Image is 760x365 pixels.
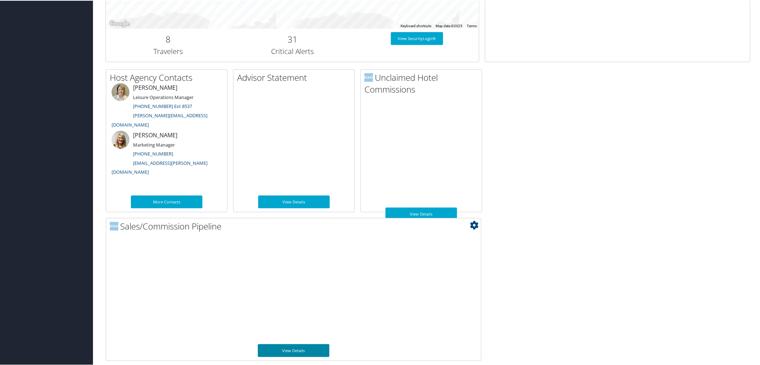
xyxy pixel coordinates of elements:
small: Marketing Manager [133,141,175,147]
img: Google [108,19,131,28]
span: Map data ©2025 [436,23,462,27]
h2: Host Agency Contacts [110,71,227,83]
button: Keyboard shortcuts [401,23,431,28]
h3: Critical Alerts [236,46,349,56]
a: [EMAIL_ADDRESS][PERSON_NAME][DOMAIN_NAME] [112,159,207,175]
a: View Details [386,207,457,220]
a: Terms (opens in new tab) [467,23,477,27]
a: [PHONE_NUMBER] Ext 8537 [133,102,192,109]
img: meredith-price.jpg [112,83,129,100]
h2: Sales/Commission Pipeline [110,220,481,232]
img: ali-moffitt.jpg [112,130,129,148]
small: Leisure Operations Manager [133,93,193,100]
h3: Travelers [111,46,225,56]
img: domo-logo.png [110,221,118,230]
img: domo-logo.png [364,73,373,81]
li: [PERSON_NAME] [108,83,225,130]
h2: 8 [111,33,225,45]
h2: 31 [236,33,349,45]
a: View Details [258,344,329,356]
a: View SecurityLogic® [391,31,443,44]
a: View Details [258,195,330,208]
a: Open this area in Google Maps (opens a new window) [108,19,131,28]
a: More Contacts [131,195,202,208]
h2: Advisor Statement [237,71,354,83]
a: [PHONE_NUMBER] [133,150,173,156]
li: [PERSON_NAME] [108,130,225,178]
a: [PERSON_NAME][EMAIL_ADDRESS][DOMAIN_NAME] [112,112,207,127]
h2: Unclaimed Hotel Commissions [364,71,482,95]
